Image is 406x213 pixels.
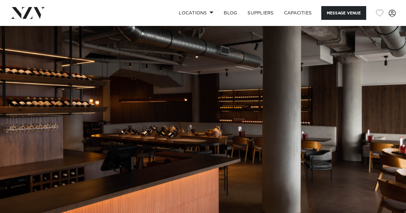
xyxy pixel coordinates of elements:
[10,7,45,19] img: nzv-logo.png
[321,6,366,20] button: Message Venue
[174,6,219,20] a: Locations
[242,6,279,20] a: SUPPLIERS
[219,6,242,20] a: BLOG
[279,6,317,20] a: Capacities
